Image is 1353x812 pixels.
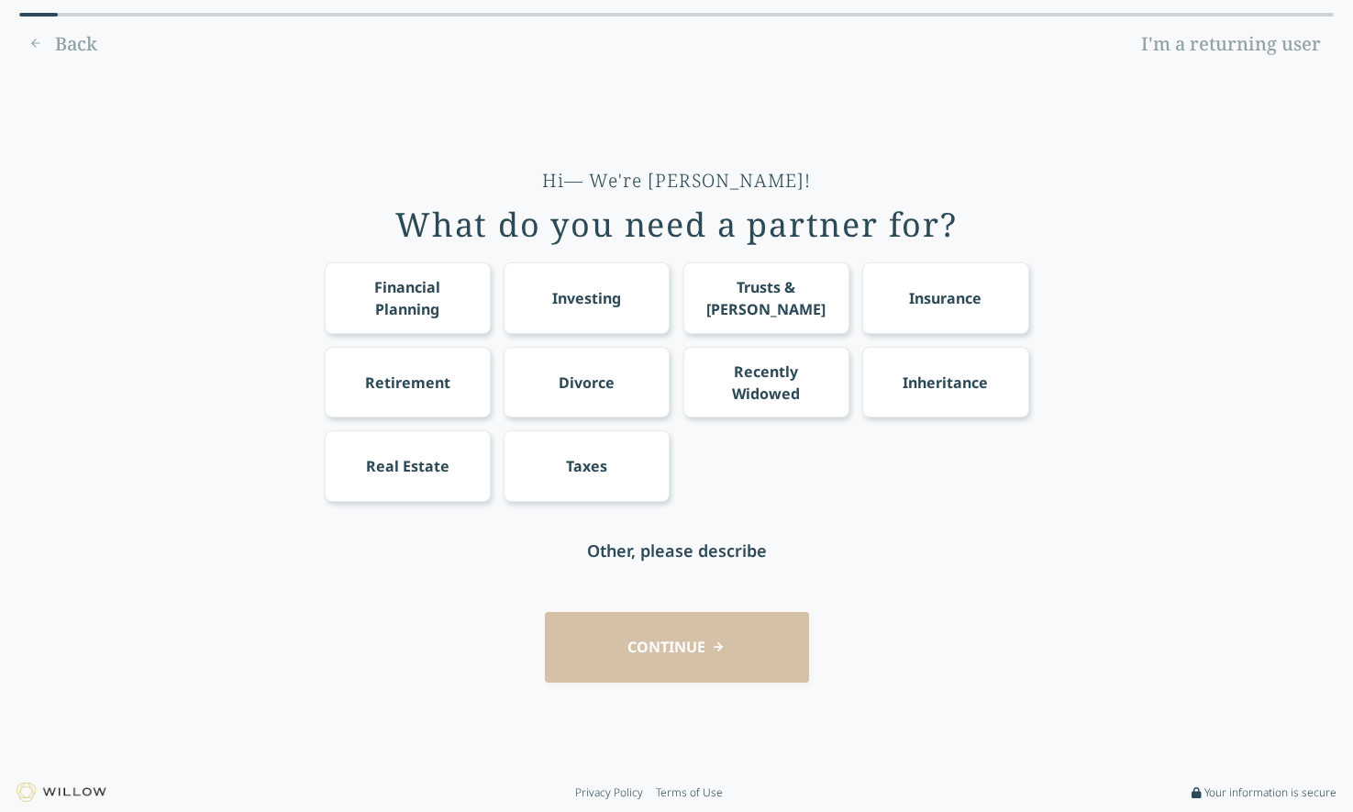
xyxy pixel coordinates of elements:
a: I'm a returning user [1128,29,1334,59]
a: Privacy Policy [575,785,643,800]
div: Financial Planning [341,276,473,320]
img: Willow logo [17,783,106,802]
div: Trusts & [PERSON_NAME] [700,276,832,320]
div: What do you need a partner for? [395,206,958,243]
div: Recently Widowed [700,361,832,405]
span: Your information is secure [1204,785,1336,800]
div: Inheritance [903,372,988,394]
div: Other, please describe [587,538,767,563]
div: Retirement [365,372,450,394]
div: Investing [552,287,621,309]
div: Insurance [909,287,981,309]
a: Terms of Use [656,785,723,800]
div: 0% complete [19,13,58,17]
div: Divorce [559,372,615,394]
div: Hi— We're [PERSON_NAME]! [542,168,811,194]
div: Taxes [566,455,607,477]
div: Real Estate [366,455,449,477]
